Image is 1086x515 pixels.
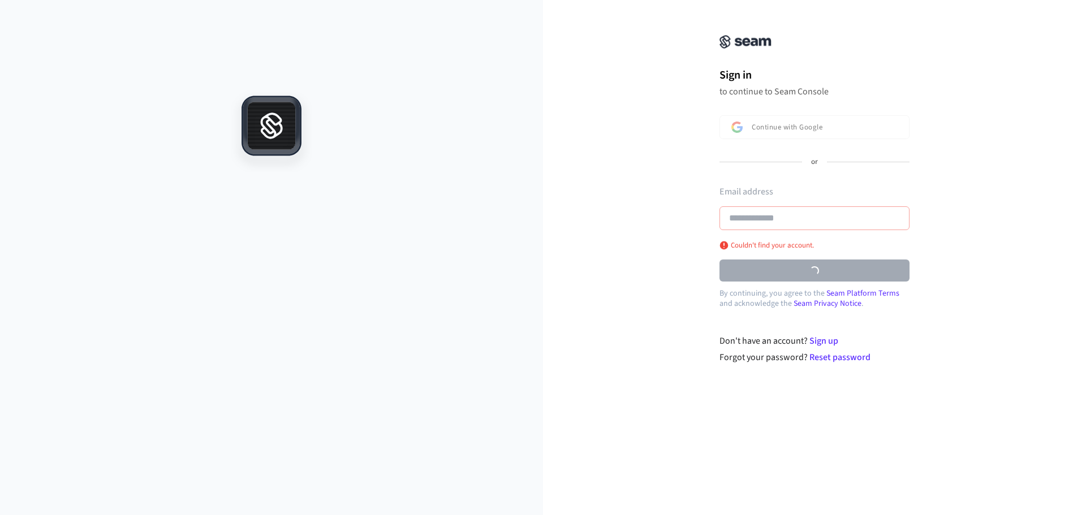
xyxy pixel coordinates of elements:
p: Couldn't find your account. [719,241,814,250]
a: Reset password [809,351,870,363]
div: Forgot your password? [719,350,910,364]
div: Don't have an account? [719,334,910,348]
p: By continuing, you agree to the and acknowledge the . [719,288,910,309]
a: Seam Privacy Notice [794,298,861,309]
a: Seam Platform Terms [826,288,899,299]
p: to continue to Seam Console [719,86,910,97]
p: or [811,157,818,167]
a: Sign up [809,335,838,347]
img: Seam Console [719,35,772,49]
h1: Sign in [719,67,910,84]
